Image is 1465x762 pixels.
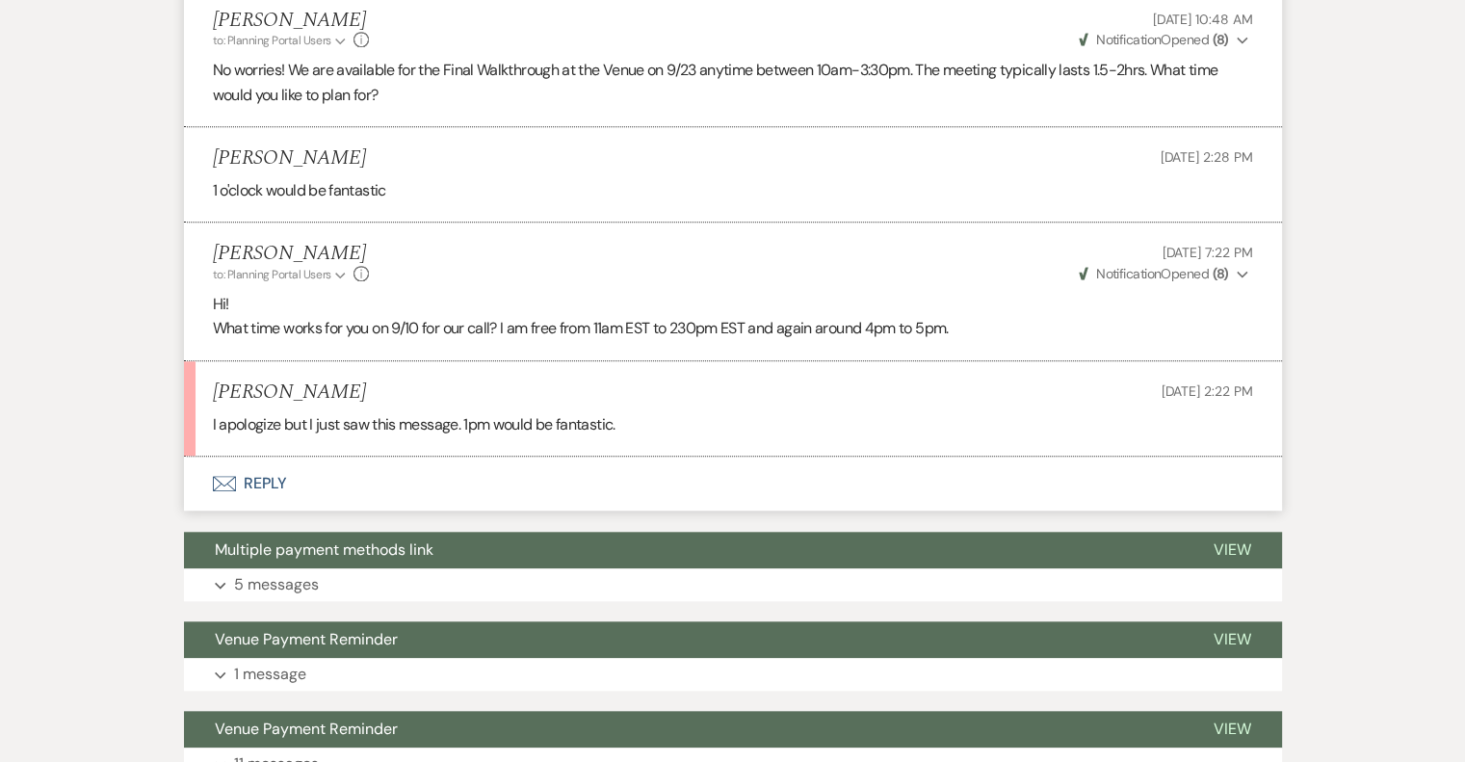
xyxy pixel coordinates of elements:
[1212,31,1228,48] strong: ( 8 )
[1162,244,1252,261] span: [DATE] 7:22 PM
[213,32,350,49] button: to: Planning Portal Users
[1214,539,1251,560] span: View
[213,266,350,283] button: to: Planning Portal Users
[213,146,366,171] h5: [PERSON_NAME]
[215,629,398,649] span: Venue Payment Reminder
[1183,621,1282,658] button: View
[1076,264,1253,284] button: NotificationOpened (8)
[184,658,1282,691] button: 1 message
[213,33,331,48] span: to: Planning Portal Users
[213,316,1253,341] p: What time works for you on 9/10 for our call? I am free from 11am EST to 230pm EST and again arou...
[213,381,366,405] h5: [PERSON_NAME]
[1076,30,1253,50] button: NotificationOpened (8)
[184,711,1183,748] button: Venue Payment Reminder
[1153,11,1253,28] span: [DATE] 10:48 AM
[213,412,1253,437] div: I apologize but I just saw this message. 1pm would be fantastic.
[1183,711,1282,748] button: View
[1214,629,1251,649] span: View
[1183,532,1282,568] button: View
[1079,265,1229,282] span: Opened
[184,532,1183,568] button: Multiple payment methods link
[215,539,433,560] span: Multiple payment methods link
[1096,265,1161,282] span: Notification
[184,621,1183,658] button: Venue Payment Reminder
[184,568,1282,601] button: 5 messages
[184,457,1282,511] button: Reply
[1160,148,1252,166] span: [DATE] 2:28 PM
[1079,31,1229,48] span: Opened
[1212,265,1228,282] strong: ( 8 )
[1214,719,1251,739] span: View
[234,662,306,687] p: 1 message
[213,292,1253,317] p: Hi!
[1096,31,1161,48] span: Notification
[213,267,331,282] span: to: Planning Portal Users
[213,242,370,266] h5: [PERSON_NAME]
[234,572,319,597] p: 5 messages
[1161,382,1252,400] span: [DATE] 2:22 PM
[215,719,398,739] span: Venue Payment Reminder
[213,58,1253,107] p: No worries! We are available for the Final Walkthrough at the Venue on 9/23 anytime between 10am-...
[213,9,370,33] h5: [PERSON_NAME]
[213,178,1253,203] div: 1 o'clock would be fantastic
